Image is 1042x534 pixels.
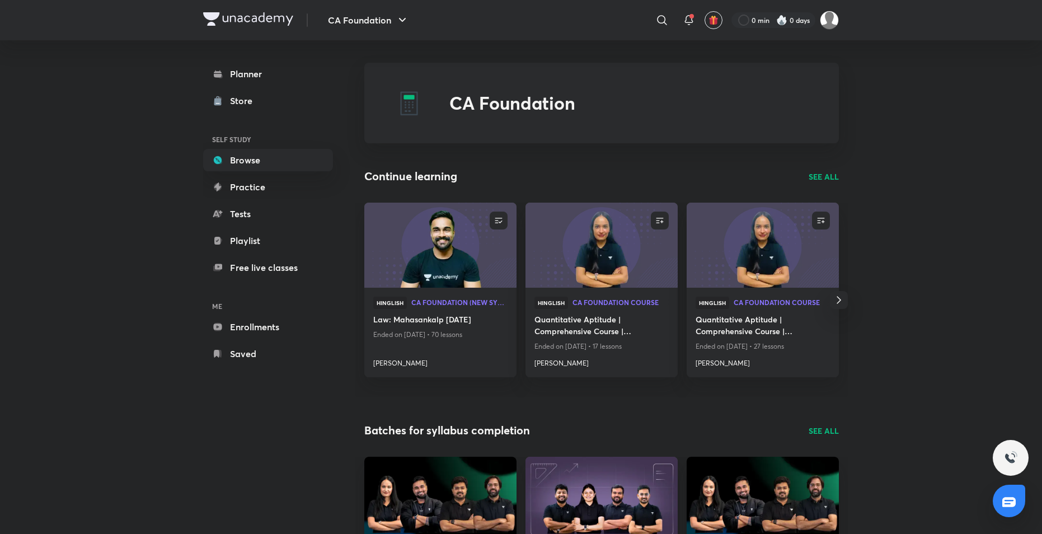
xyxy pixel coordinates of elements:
img: new-thumbnail [685,202,840,288]
a: new-thumbnail [364,203,517,288]
a: Company Logo [203,12,293,29]
button: CA Foundation [321,9,416,31]
h2: Batches for syllabus completion [364,422,530,439]
p: Ended on [DATE] • 27 lessons [696,339,830,354]
a: [PERSON_NAME] [696,354,830,368]
img: streak [776,15,787,26]
a: Enrollments [203,316,333,338]
a: [PERSON_NAME] [373,354,508,368]
h6: SELF STUDY [203,130,333,149]
h6: ME [203,297,333,316]
img: Company Logo [203,12,293,26]
div: Store [230,94,259,107]
img: vaibhav Singh [820,11,839,30]
a: Law: Mahasankalp [DATE] [373,313,508,327]
span: CA Foundation Course [734,299,830,306]
img: new-thumbnail [363,202,518,288]
a: Planner [203,63,333,85]
a: Tests [203,203,333,225]
a: CA Foundation (New Syllabus) [411,299,508,307]
span: Hinglish [696,297,729,309]
span: Hinglish [373,297,407,309]
p: Ended on [DATE] • 17 lessons [534,339,669,354]
a: SEE ALL [809,425,839,437]
a: SEE ALL [809,171,839,182]
a: Quantitative Aptitude | Comprehensive Course | [PERSON_NAME] [696,313,830,339]
img: avatar [708,15,719,25]
h2: CA Foundation [449,92,575,114]
a: CA Foundation Course [734,299,830,307]
a: [PERSON_NAME] [534,354,669,368]
span: Hinglish [534,297,568,309]
a: Saved [203,343,333,365]
span: CA Foundation Course [572,299,669,306]
img: CA Foundation [391,85,427,121]
a: Browse [203,149,333,171]
img: new-thumbnail [524,202,679,288]
a: new-thumbnail [687,203,839,288]
a: Practice [203,176,333,198]
span: CA Foundation (New Syllabus) [411,299,508,306]
a: Quantitative Aptitude | Comprehensive Course | [PERSON_NAME] [534,313,669,339]
h2: Continue learning [364,168,457,185]
a: new-thumbnail [525,203,678,288]
a: Store [203,90,333,112]
a: Playlist [203,229,333,252]
p: Ended on [DATE] • 70 lessons [373,327,508,342]
button: avatar [705,11,722,29]
a: Free live classes [203,256,333,279]
a: CA Foundation Course [572,299,669,307]
img: ttu [1004,451,1017,465]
